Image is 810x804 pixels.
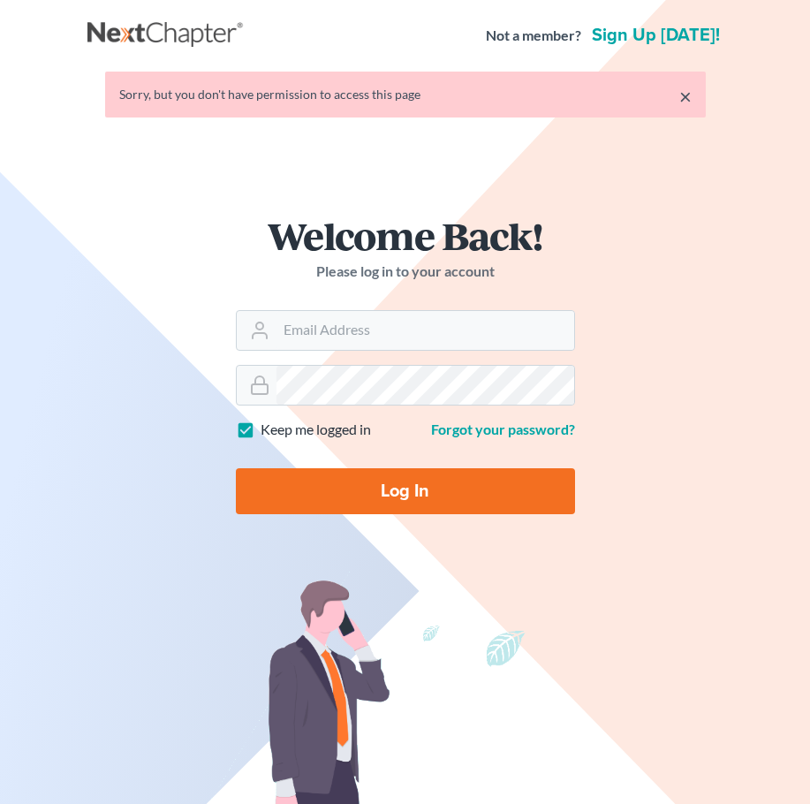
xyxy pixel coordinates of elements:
[486,26,581,46] strong: Not a member?
[236,468,575,514] input: Log In
[588,27,723,44] a: Sign up [DATE]!
[236,216,575,254] h1: Welcome Back!
[119,86,692,103] div: Sorry, but you don't have permission to access this page
[276,311,574,350] input: Email Address
[236,262,575,282] p: Please log in to your account
[431,421,575,437] a: Forgot your password?
[679,86,692,107] a: ×
[261,420,371,440] label: Keep me logged in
